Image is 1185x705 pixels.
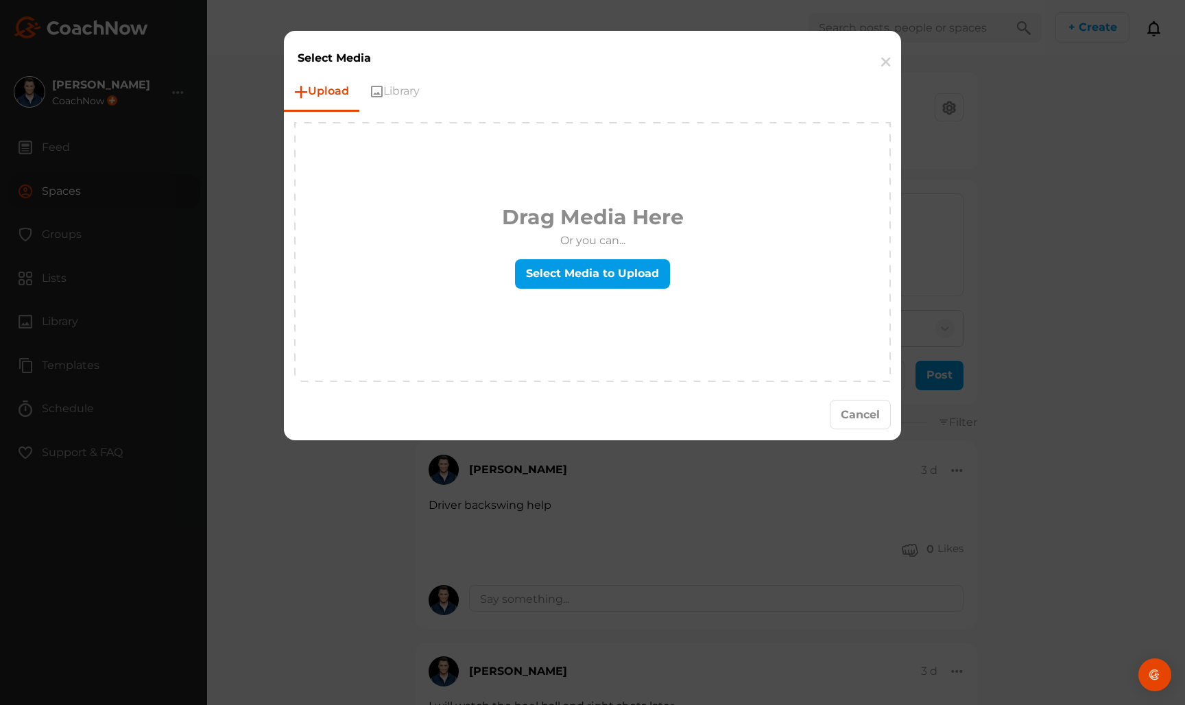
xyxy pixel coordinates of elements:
div: Open Intercom Messenger [1138,658,1171,691]
p: Or you can... [502,232,684,249]
button: Cancel [830,400,891,429]
h1: Drag Media Here [502,202,684,232]
label: Select Media to Upload [515,259,670,289]
div: Select Media [284,31,901,73]
a: Upload [284,73,359,110]
a: Library [359,73,430,110]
